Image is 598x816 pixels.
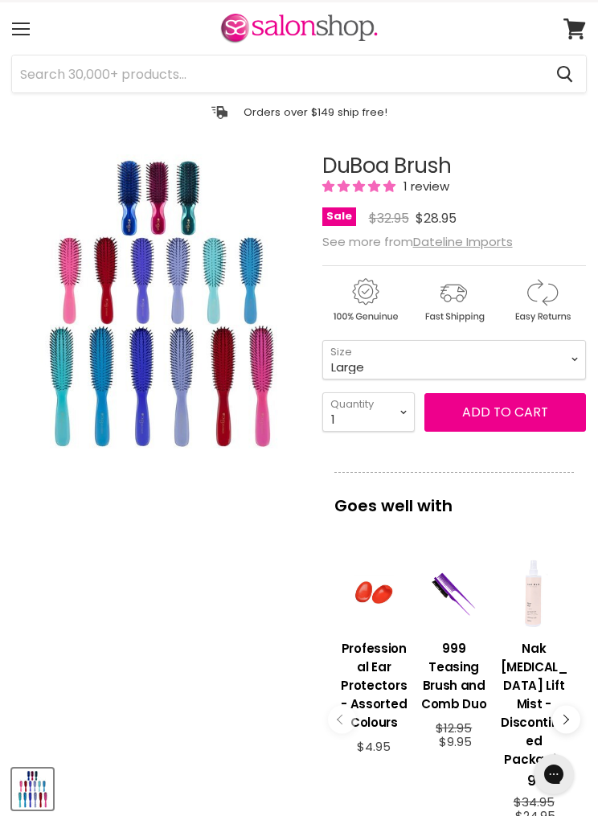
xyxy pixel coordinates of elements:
[416,209,457,228] span: $28.95
[11,55,587,93] form: Product
[322,154,586,178] h1: DuBoa Brush
[357,738,391,755] span: $4.95
[420,639,487,713] h3: 999 Teasing Brush and Comb Duo
[514,793,555,810] span: $34.95
[369,209,409,228] span: $32.95
[322,392,415,432] select: Quantity
[322,276,408,325] img: genuine.gif
[439,733,472,750] span: $9.95
[526,748,582,800] iframe: Gorgias live chat messenger
[411,276,496,325] img: shipping.gif
[12,154,308,752] div: DuBoa Brush image. Click or Scroll to Zoom.
[12,55,543,92] input: Search
[322,178,399,195] span: 5.00 stars
[244,105,387,119] p: Orders over $149 ship free!
[499,276,584,325] img: returns.gif
[500,627,567,795] a: View product:Nak Hair Root Lift Mist - Discontinued Packaging!
[420,627,487,721] a: View product:999 Teasing Brush and Comb Duo
[399,178,449,195] span: 1 review
[462,403,548,421] span: Add to cart
[413,233,513,250] a: Dateline Imports
[341,627,408,740] a: View product:Professional Ear Protectors - Assorted Colours
[500,639,567,787] h3: Nak [MEDICAL_DATA] Lift Mist - Discontinued Packaging!
[341,639,408,732] h3: Professional Ear Protectors - Assorted Colours
[543,55,586,92] button: Search
[14,770,51,808] img: DuBoa Brush
[424,393,586,432] button: Add to cart
[436,720,472,736] span: $12.95
[322,207,356,226] span: Sale
[12,769,53,810] button: DuBoa Brush
[322,233,513,250] span: See more from
[10,764,310,810] div: Product thumbnails
[334,472,574,523] p: Goes well with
